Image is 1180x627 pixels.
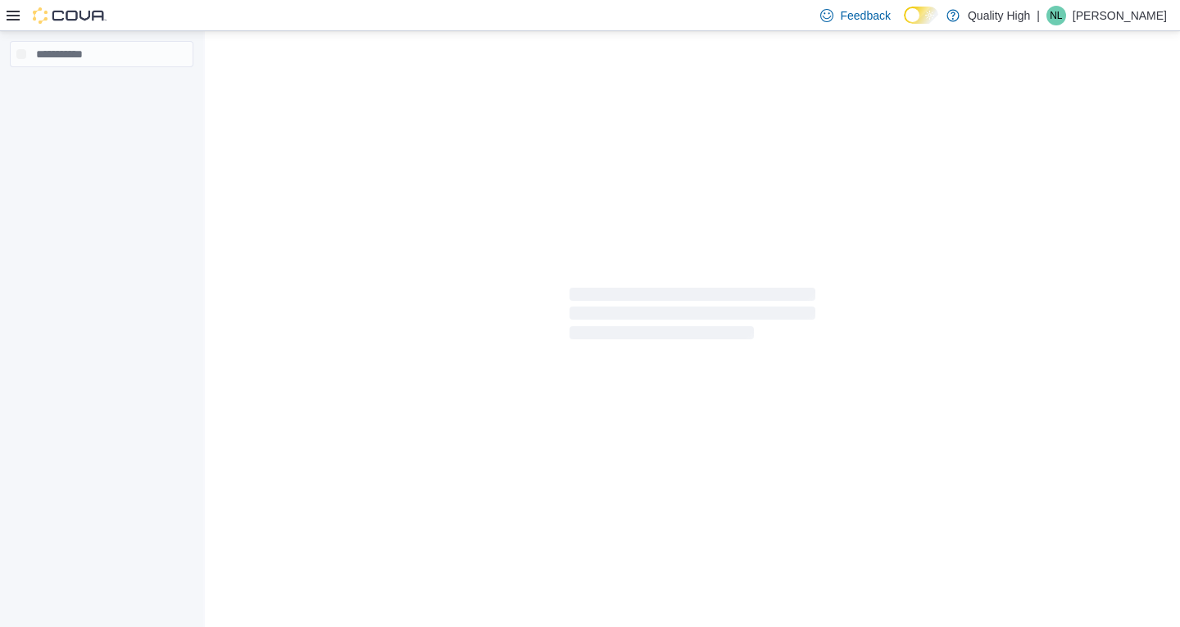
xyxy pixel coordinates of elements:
div: Nate Lyons [1046,6,1066,25]
span: Loading [570,291,815,343]
span: Dark Mode [904,24,905,25]
p: Quality High [968,6,1030,25]
span: NL [1050,6,1062,25]
img: Cova [33,7,107,24]
span: Feedback [840,7,890,24]
nav: Complex example [10,70,193,110]
p: | [1037,6,1040,25]
input: Dark Mode [904,7,938,24]
p: [PERSON_NAME] [1073,6,1167,25]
